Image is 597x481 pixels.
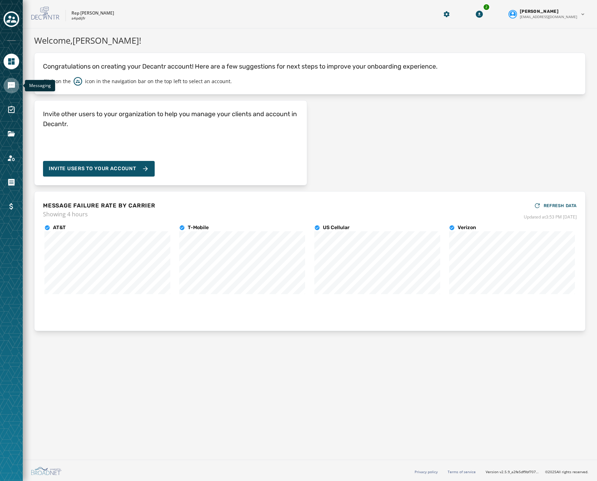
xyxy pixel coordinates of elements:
h4: Verizon [458,224,476,231]
h1: Welcome, [PERSON_NAME] ! [34,34,586,47]
span: [PERSON_NAME] [520,9,559,14]
a: Navigate to Surveys [4,102,19,118]
span: [EMAIL_ADDRESS][DOMAIN_NAME] [520,14,577,20]
span: Version [486,469,539,475]
p: Congratulations on creating your Decantr account! Here are a few suggestions for next steps to im... [43,61,577,71]
a: Terms of service [448,469,476,474]
button: Toggle account select drawer [4,11,19,27]
a: Privacy policy [415,469,438,474]
h4: T-Mobile [188,224,209,231]
span: v2.5.9_a2fe5df9bf7071e1522954d516a80c78c649093f [500,469,539,475]
button: Invite Users to your account [43,161,155,177]
div: 2 [483,4,490,11]
span: Updated at 3:53 PM [DATE] [524,214,577,220]
h4: MESSAGE FAILURE RATE BY CARRIER [43,201,155,210]
p: a4pdijfr [71,16,85,21]
p: icon in the navigation bar on the top left to select an account. [85,78,232,85]
a: Navigate to Messaging [4,78,19,93]
span: Showing 4 hours [43,210,155,218]
span: © 2025 All rights reserved. [545,469,588,474]
p: Click on the [43,78,71,85]
a: Navigate to Orders [4,174,19,190]
p: Rep [PERSON_NAME] [71,10,114,16]
a: Navigate to Home [4,54,19,69]
span: REFRESH DATA [544,203,577,209]
a: Navigate to Billing [4,199,19,214]
h4: AT&T [53,224,66,231]
div: Messaging [25,80,55,91]
h4: US Cellular [323,224,350,231]
h4: Invite other users to your organization to help you manage your clients and account in Decantr. [43,109,298,129]
button: REFRESH DATA [534,200,577,211]
span: Invite Users to your account [49,165,136,172]
button: Manage global settings [440,8,453,21]
a: Navigate to Files [4,126,19,142]
button: User settings [506,6,588,22]
button: Download Menu [473,8,486,21]
a: Navigate to Account [4,150,19,166]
